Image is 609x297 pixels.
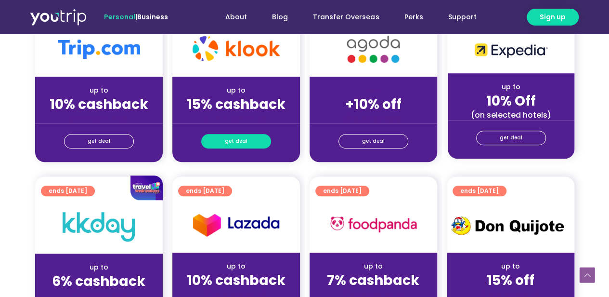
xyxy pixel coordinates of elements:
a: Transfer Overseas [300,8,391,26]
span: get deal [500,131,522,145]
strong: 6% cashback [52,272,145,291]
a: Perks [391,8,435,26]
span: ends [DATE] [460,186,499,196]
strong: 10% cashback [187,271,285,290]
div: up to [455,82,567,92]
strong: 15% cashback [187,95,285,114]
a: Business [137,12,168,22]
strong: 10% Off [486,92,536,110]
div: up to [43,85,155,95]
span: ends [DATE] [323,186,362,196]
div: (for stays only) [317,113,429,123]
a: Sign up [527,9,579,26]
div: up to [180,261,292,271]
a: get deal [64,134,134,148]
a: ends [DATE] [178,186,232,196]
div: up to [43,262,155,272]
a: ends [DATE] [453,186,506,196]
div: up to [317,261,429,271]
a: get deal [201,134,271,148]
span: Sign up [540,12,566,22]
a: get deal [338,134,408,148]
div: up to [180,85,292,95]
a: Blog [259,8,300,26]
div: (on selected hotels) [455,110,567,120]
span: up to [364,85,382,95]
span: ends [DATE] [186,186,224,196]
strong: 15% off [487,271,534,290]
div: (for stays only) [43,113,155,123]
a: ends [DATE] [315,186,369,196]
span: | [104,12,168,22]
a: Support [435,8,489,26]
strong: 7% cashback [327,271,419,290]
strong: +10% off [345,95,402,114]
nav: Menu [194,8,489,26]
a: About [213,8,259,26]
strong: 10% cashback [50,95,148,114]
div: up to [454,261,567,271]
a: get deal [476,131,546,145]
div: (for stays only) [180,113,292,123]
span: get deal [88,135,110,148]
span: Personal [104,12,135,22]
span: get deal [225,135,247,148]
span: get deal [362,135,385,148]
